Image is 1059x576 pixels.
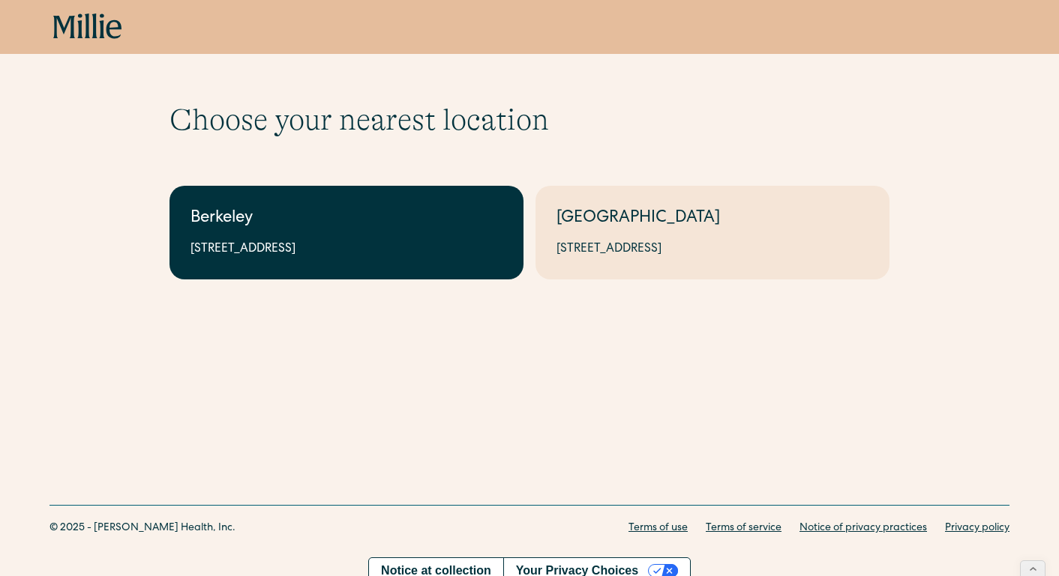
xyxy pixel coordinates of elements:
a: Berkeley[STREET_ADDRESS] [169,186,523,279]
div: Berkeley [190,207,502,231]
a: [GEOGRAPHIC_DATA][STREET_ADDRESS] [535,186,889,279]
h1: Choose your nearest location [169,102,889,138]
div: [STREET_ADDRESS] [556,240,868,258]
a: Privacy policy [945,521,1009,536]
a: Terms of use [628,521,688,536]
a: Terms of service [706,521,781,536]
div: [STREET_ADDRESS] [190,240,502,258]
div: © 2025 - [PERSON_NAME] Health, Inc. [49,521,235,536]
a: Notice of privacy practices [799,521,927,536]
div: [GEOGRAPHIC_DATA] [556,207,868,231]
